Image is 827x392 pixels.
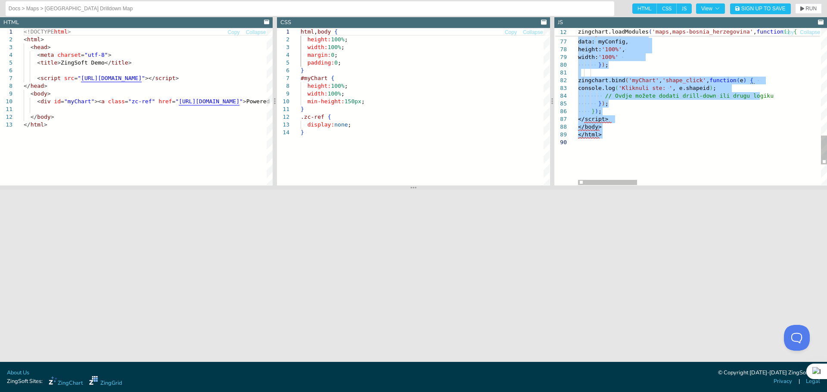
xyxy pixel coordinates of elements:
[696,3,725,14] button: View
[737,77,740,83] span: (
[578,54,598,60] span: width:
[598,108,602,114] span: ;
[628,77,659,83] span: 'myChart'
[34,44,47,50] span: head
[277,36,289,43] div: 2
[308,36,331,43] span: height:
[800,30,820,35] span: Collapse
[34,90,47,97] span: body
[338,59,341,66] span: ;
[64,75,74,81] span: src
[9,2,611,15] input: Untitled Demo
[335,52,338,58] span: ;
[741,6,786,11] span: Sign Up to Save
[155,75,175,81] span: script
[331,75,335,81] span: {
[57,52,81,58] span: charset
[308,44,328,50] span: width:
[277,51,289,59] div: 4
[61,98,64,105] span: =
[37,59,40,66] span: <
[31,121,44,128] span: html
[335,28,338,35] span: {
[40,75,61,81] span: script
[81,75,142,81] span: [URL][DOMAIN_NAME]
[331,36,345,43] span: 100%
[805,6,817,11] span: RUN
[632,3,692,14] div: checkbox-group
[578,28,649,35] span: zingchart.loadModules
[37,114,50,120] span: body
[554,139,567,146] div: 90
[24,36,27,43] span: <
[27,36,40,43] span: html
[598,100,602,107] span: }
[701,6,720,11] span: View
[301,106,304,112] span: }
[601,46,622,52] span: '100%'
[31,90,34,97] span: <
[159,98,172,105] span: href
[51,114,54,120] span: >
[335,59,338,66] span: 0
[40,98,50,105] span: div
[301,114,324,120] span: .zc-ref
[314,28,318,35] span: ,
[632,3,657,14] span: HTML
[578,46,602,52] span: height:
[718,369,820,377] div: © Copyright [DATE]-[DATE] ZingSoft, Inc.
[47,44,51,50] span: >
[598,54,619,60] span: '100%'
[301,67,304,74] span: }
[750,77,753,83] span: {
[7,369,29,377] a: About Us
[554,53,567,61] div: 79
[277,90,289,98] div: 9
[308,52,331,58] span: margin:
[44,121,47,128] span: >
[172,98,175,105] span: =
[591,108,595,114] span: }
[277,105,289,113] div: 11
[142,75,145,81] span: "
[578,116,608,122] span: </script>
[40,36,44,43] span: >
[308,83,331,89] span: height:
[277,121,289,129] div: 13
[328,44,341,50] span: 100%
[554,69,567,77] div: 81
[179,98,239,105] span: [URL][DOMAIN_NAME]
[345,98,361,105] span: 150px
[743,77,746,83] span: )
[619,85,672,91] span: 'Kliknuli ste: '
[31,114,37,120] span: </
[31,44,34,50] span: <
[709,77,737,83] span: function
[277,98,289,105] div: 10
[662,77,706,83] span: 'shape_click'
[757,28,784,35] span: function
[94,98,101,105] span: ><
[774,377,792,386] a: Privacy
[145,75,155,81] span: ></
[246,98,327,105] span: Powered by [PERSON_NAME]
[44,83,47,89] span: >
[24,121,31,128] span: </
[246,28,267,37] button: Collapse
[47,90,51,97] span: >
[3,19,19,27] div: HTML
[227,28,240,37] button: Copy
[308,98,345,105] span: min-height:
[301,75,328,81] span: #myChart
[615,85,619,91] span: (
[672,85,709,91] span: , e.shapeid
[64,98,94,105] span: "myChart"
[175,98,179,105] span: "
[246,30,266,35] span: Collapse
[601,100,605,107] span: )
[89,376,122,387] a: ZingGrid
[578,131,602,138] span: </html>
[781,28,794,37] button: Copy
[659,77,662,83] span: ,
[331,52,335,58] span: 0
